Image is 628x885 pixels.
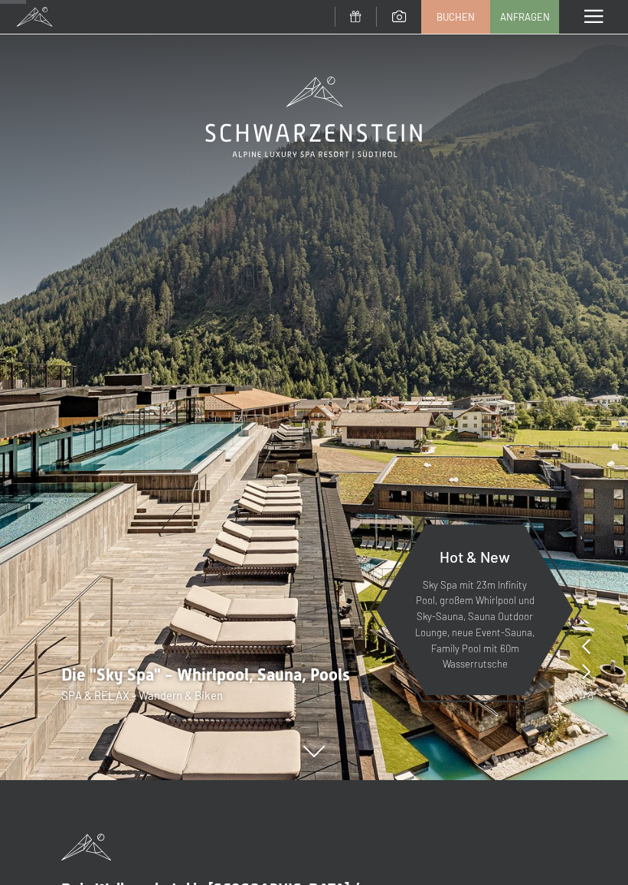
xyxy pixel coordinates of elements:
span: / [583,687,587,704]
span: 1 [578,687,583,704]
a: Hot & New Sky Spa mit 23m Infinity Pool, großem Whirlpool und Sky-Sauna, Sauna Outdoor Lounge, ne... [375,524,574,696]
span: Anfragen [500,10,550,24]
a: Buchen [422,1,489,33]
span: 8 [587,687,594,704]
span: Die "Sky Spa" - Whirlpool, Sauna, Pools [61,665,350,684]
span: Hot & New [440,547,510,566]
p: Sky Spa mit 23m Infinity Pool, großem Whirlpool und Sky-Sauna, Sauna Outdoor Lounge, neue Event-S... [414,577,536,673]
a: Anfragen [491,1,558,33]
span: Buchen [437,10,475,24]
span: SPA & RELAX - Wandern & Biken [61,688,223,702]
